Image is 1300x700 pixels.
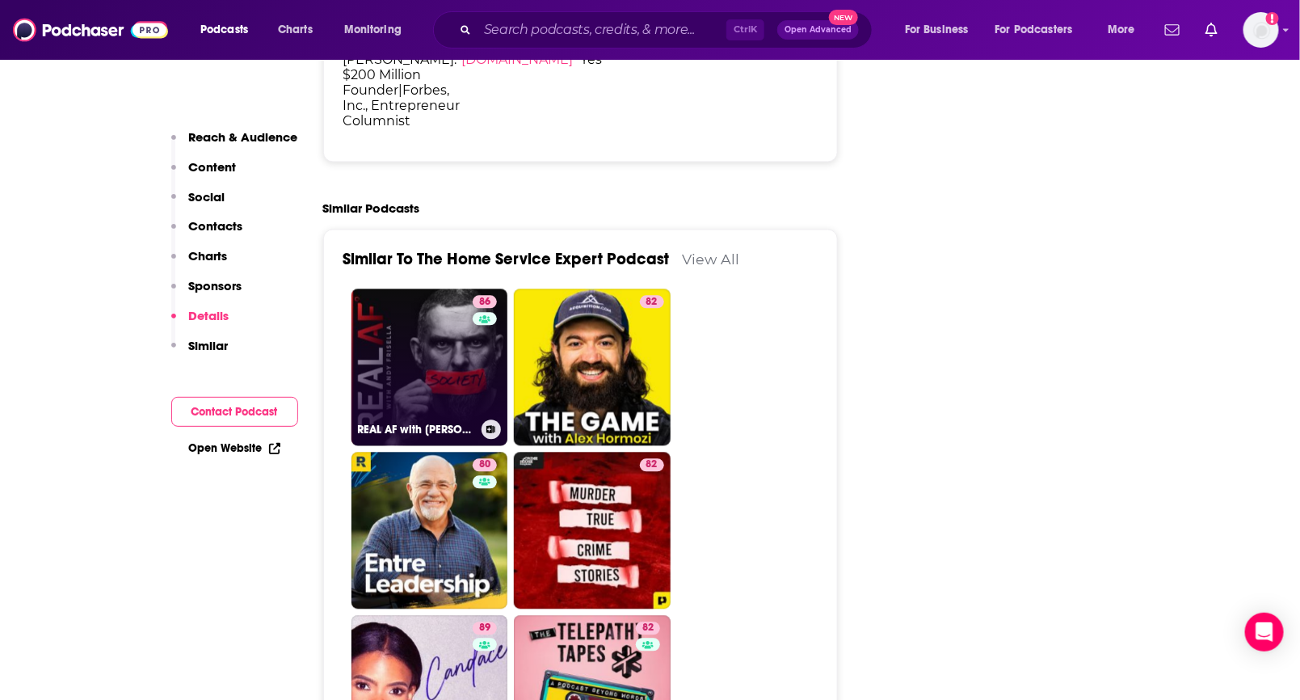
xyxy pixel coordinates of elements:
span: 80 [479,457,490,473]
a: 82 [640,458,664,471]
img: Podchaser - Follow, Share and Rate Podcasts [13,15,168,45]
span: Monitoring [344,19,402,41]
a: 80 [473,458,497,471]
a: 86 [473,295,497,308]
span: 86 [479,294,490,310]
div: Open Intercom Messenger [1245,613,1284,652]
span: 89 [479,620,490,636]
a: 82 [636,622,660,635]
img: User Profile [1243,12,1279,48]
p: Reach & Audience [189,129,298,145]
p: Contacts [189,218,243,234]
p: Sponsors [189,278,242,293]
span: Open Advanced [785,26,852,34]
button: Sponsors [171,278,242,308]
span: Ctrl K [726,19,764,40]
button: open menu [894,17,989,43]
p: Similar [189,338,229,353]
button: open menu [189,17,269,43]
span: New [829,10,858,25]
a: 80 [351,452,508,609]
h3: REAL AF with [PERSON_NAME] [358,423,475,436]
span: More [1108,19,1135,41]
p: Charts [189,248,228,264]
button: Social [171,189,225,219]
button: Similar [171,338,229,368]
button: Details [171,308,229,338]
button: Content [171,159,237,189]
button: Open AdvancedNew [777,20,859,40]
a: 82 [514,452,671,609]
span: [PERSON_NAME]: $200 Million Founder|Forbes, Inc., Entrepreneur Columnist [343,52,462,129]
a: Charts [267,17,322,43]
h2: Similar Podcasts [323,200,420,216]
a: Open Website [189,441,280,455]
a: Show notifications dropdown [1159,16,1186,44]
button: open menu [1096,17,1155,43]
button: Contacts [171,218,243,248]
input: Search podcasts, credits, & more... [478,17,726,43]
span: 82 [646,457,658,473]
button: Charts [171,248,228,278]
button: open menu [333,17,423,43]
a: 82 [640,295,664,308]
span: Charts [278,19,313,41]
a: 86REAL AF with [PERSON_NAME] [351,289,508,445]
a: 82 [514,289,671,445]
span: 82 [642,620,654,636]
a: View All [683,251,740,268]
p: Content [189,159,237,175]
p: Social [189,189,225,205]
span: For Podcasters [995,19,1073,41]
a: 89 [473,622,497,635]
div: Search podcasts, credits, & more... [448,11,888,48]
a: Similar To The Home Service Expert Podcast [343,249,670,269]
button: Show profile menu [1243,12,1279,48]
svg: Add a profile image [1266,12,1279,25]
span: Podcasts [200,19,248,41]
p: Details [189,308,229,323]
span: 82 [646,294,658,310]
button: Contact Podcast [171,397,298,427]
a: Show notifications dropdown [1199,16,1224,44]
button: open menu [985,17,1096,43]
span: Logged in as nbaderrubenstein [1243,12,1279,48]
button: Reach & Audience [171,129,298,159]
span: For Business [905,19,969,41]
